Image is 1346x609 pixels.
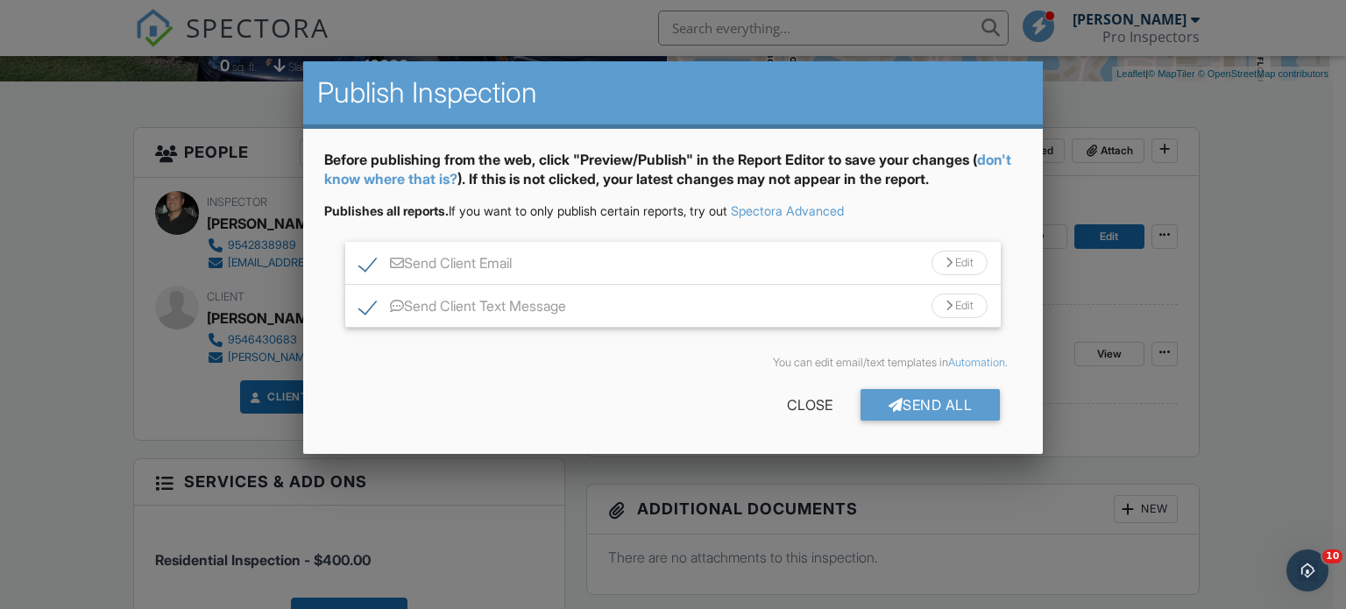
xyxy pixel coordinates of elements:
[359,298,566,320] label: Send Client Text Message
[948,356,1005,369] a: Automation
[731,203,844,218] a: Spectora Advanced
[932,251,988,275] div: Edit
[317,75,1030,110] h2: Publish Inspection
[324,203,449,218] strong: Publishes all reports.
[359,255,512,277] label: Send Client Email
[338,356,1009,370] div: You can edit email/text templates in .
[1286,549,1328,591] iframe: Intercom live chat
[324,150,1023,203] div: Before publishing from the web, click "Preview/Publish" in the Report Editor to save your changes...
[324,203,727,218] span: If you want to only publish certain reports, try out
[861,389,1001,421] div: Send All
[324,151,1011,188] a: don't know where that is?
[932,294,988,318] div: Edit
[1322,549,1342,563] span: 10
[759,389,861,421] div: Close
